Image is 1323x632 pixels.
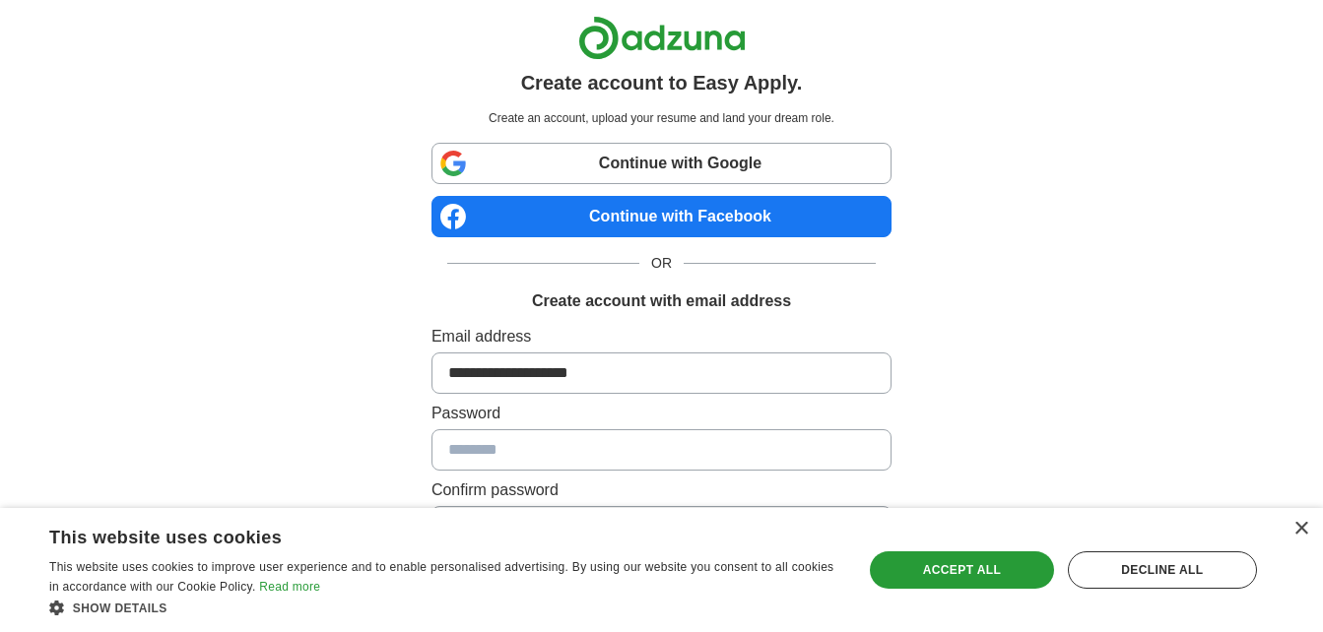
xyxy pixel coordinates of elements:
a: Continue with Facebook [431,196,892,237]
img: Adzuna logo [578,16,746,60]
p: Create an account, upload your resume and land your dream role. [435,109,888,127]
div: Show details [49,598,838,617]
span: Show details [73,601,167,615]
h1: Create account with email address [532,289,791,313]
span: OR [639,253,684,274]
label: Password [431,402,892,425]
div: Accept all [870,551,1054,589]
label: Email address [431,325,892,348]
h1: Create account to Easy Apply. [521,68,803,97]
div: This website uses cookies [49,520,789,549]
div: Decline all [1068,551,1257,589]
a: Continue with Google [431,143,892,184]
div: Close [1293,522,1308,537]
span: This website uses cookies to improve user experience and to enable personalised advertising. By u... [49,560,833,594]
a: Read more, opens a new window [259,580,320,594]
label: Confirm password [431,478,892,502]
